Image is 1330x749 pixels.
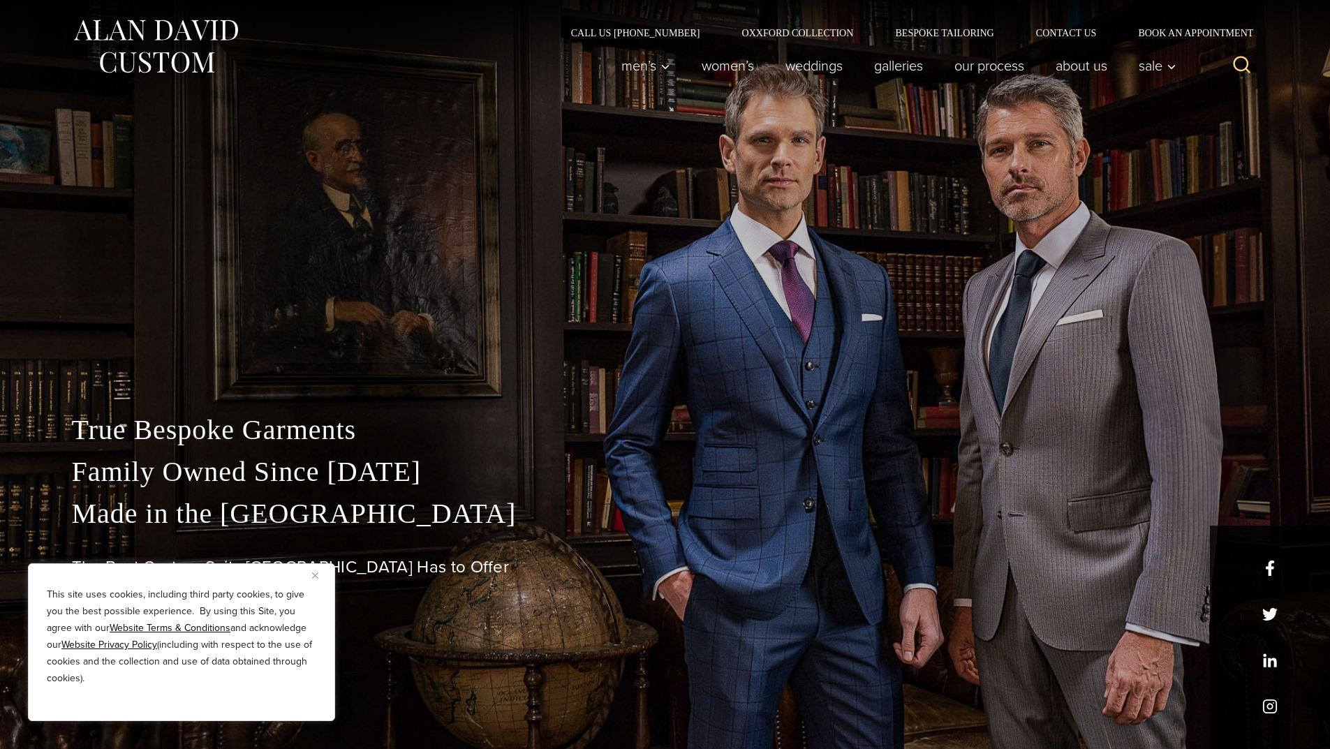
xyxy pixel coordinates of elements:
a: About Us [1040,52,1123,80]
nav: Primary Navigation [605,52,1183,80]
a: Oxxford Collection [721,28,874,38]
button: Close [312,567,329,584]
span: Men’s [621,59,670,73]
a: Call Us [PHONE_NUMBER] [550,28,721,38]
a: Book an Appointment [1117,28,1258,38]
h1: The Best Custom Suits [GEOGRAPHIC_DATA] Has to Offer [72,557,1259,577]
a: Contact Us [1015,28,1118,38]
a: Website Privacy Policy [61,637,157,652]
button: View Search Form [1225,49,1259,82]
img: Close [312,572,318,579]
a: weddings [769,52,858,80]
img: Alan David Custom [72,15,239,77]
a: Our Process [938,52,1040,80]
span: Sale [1139,59,1176,73]
a: Galleries [858,52,938,80]
a: Women’s [686,52,769,80]
p: This site uses cookies, including third party cookies, to give you the best possible experience. ... [47,586,316,687]
a: Website Terms & Conditions [110,621,230,635]
nav: Secondary Navigation [550,28,1259,38]
a: Bespoke Tailoring [874,28,1014,38]
p: True Bespoke Garments Family Owned Since [DATE] Made in the [GEOGRAPHIC_DATA] [72,409,1259,535]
